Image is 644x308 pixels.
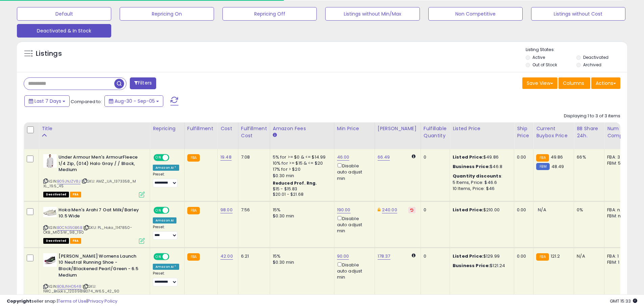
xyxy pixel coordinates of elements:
small: FBA [536,154,549,162]
small: Amazon Fees. [273,132,277,138]
a: 66.49 [378,154,390,161]
div: Title [42,125,147,132]
div: Displaying 1 to 3 of 3 items [564,113,620,119]
div: 0% [577,207,599,213]
b: Quantity discounts [453,173,501,179]
label: Active [532,54,545,60]
small: FBA [187,154,200,162]
div: $121.24 [453,263,509,269]
b: Under Armour Men's ArmourFleece 1/4 Zip, (014) Halo Gray / / Black, Medium [58,154,141,175]
div: 5 Items, Price: $46.6 [453,180,509,186]
span: OFF [168,155,179,161]
a: B0CN35GB6B [57,225,82,231]
div: Preset: [153,172,179,187]
span: N/A [538,207,546,213]
div: 10% for >= $15 & <= $20 [273,160,329,166]
div: Listed Price [453,125,511,132]
div: Num of Comp. [607,125,632,139]
strong: Copyright [7,298,31,304]
div: 10 Items, Price: $46 [453,186,509,192]
div: 0 [424,253,445,259]
div: Amazon AI [153,217,176,223]
div: : [453,173,509,179]
button: Listings without Cost [531,7,625,21]
div: Current Buybox Price [536,125,571,139]
button: Deactivated & In Stock [17,24,111,38]
a: 190.00 [337,207,351,213]
small: FBA [187,207,200,214]
a: 90.00 [337,253,349,260]
b: Listed Price: [453,207,483,213]
div: seller snap | | [7,298,117,305]
div: 5% for >= $0 & <= $14.99 [273,154,329,160]
div: 15% [273,253,329,259]
div: $0.30 min [273,173,329,179]
a: B09JNJZV8J [57,179,80,184]
span: Last 7 Days [34,98,61,104]
button: Repricing On [120,7,214,21]
div: FBA: 3 [607,154,629,160]
b: Listed Price: [453,253,483,259]
div: 66% [577,154,599,160]
div: Fulfillment [187,125,215,132]
button: Columns [558,77,590,89]
div: Disable auto adjust min [337,261,369,281]
b: Business Price: [453,262,490,269]
div: FBA: 1 [607,253,629,259]
img: 312P7ZXMwgL._SL40_.jpg [43,207,57,217]
div: FBM: 5 [607,160,629,166]
small: FBA [187,253,200,261]
div: Repricing [153,125,182,132]
h5: Listings [36,49,62,58]
div: 0.00 [517,253,528,259]
span: Columns [563,80,584,87]
a: 19.48 [220,154,232,161]
label: Archived [583,62,601,68]
div: ASIN: [43,207,145,243]
div: Preset: [153,225,179,240]
div: 0 [424,207,445,213]
span: 49.86 [551,154,563,160]
img: 41V2Z5x8etL._SL40_.jpg [43,253,57,267]
button: Repricing Off [222,7,317,21]
div: 0.00 [517,207,528,213]
div: Cost [220,125,235,132]
a: 98.00 [220,207,233,213]
a: B0BJNHD548 [57,284,81,289]
span: OFF [168,254,179,259]
span: ON [154,155,163,161]
div: 6.21 [241,253,265,259]
span: 2025-09-13 15:33 GMT [610,298,637,304]
div: Amazon Fees [273,125,331,132]
button: Non Competitive [428,7,523,21]
span: FBA [70,238,81,244]
span: ON [154,254,163,259]
div: 7.56 [241,207,265,213]
span: | SKU: AMZ_UA_1373358_M XL_19.5_45 [43,179,136,189]
a: Privacy Policy [88,298,117,304]
label: Deactivated [583,54,609,60]
button: Listings without Min/Max [325,7,420,21]
a: 240.00 [382,207,397,213]
div: Preset: [153,271,179,286]
div: Amazon AI * [153,165,179,171]
div: 7.08 [241,154,265,160]
button: Default [17,7,111,21]
span: | SKU: PL_Hoka_1147850-OKB_M10.5W_98_190 [43,225,132,235]
a: 42.00 [220,253,233,260]
button: Last 7 Days [24,95,70,107]
div: Disable auto adjust min [337,215,369,234]
b: [PERSON_NAME] Womens Launch 10 Neutral Running Shoe - Black/Blackened Pearl/Green - 6.5 Medium [58,253,141,280]
div: N/A [577,253,599,259]
span: 48.49 [551,163,564,170]
b: Reduced Prof. Rng. [273,180,317,186]
b: Hoka Men's Arahi 7 Oat Milk/Barley 10.5 Wide [58,207,141,221]
small: FBA [536,253,549,261]
img: 31sPCq3cE7L._SL40_.jpg [43,154,57,168]
a: 178.37 [378,253,390,260]
div: FBM: n/a [607,213,629,219]
div: $0.30 min [273,213,329,219]
div: $129.99 [453,253,509,259]
div: Fulfillable Quantity [424,125,447,139]
div: $20.01 - $21.68 [273,192,329,197]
